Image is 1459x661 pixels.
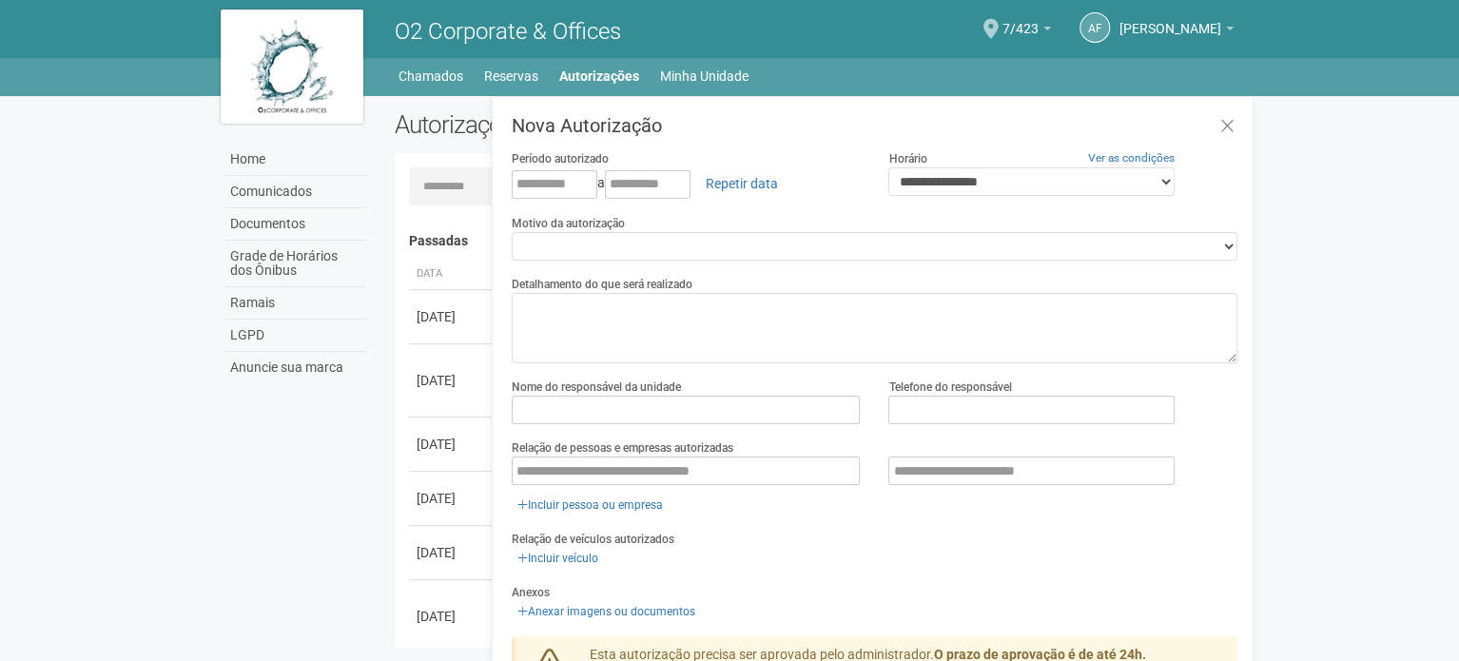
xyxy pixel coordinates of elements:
div: [DATE] [417,435,487,454]
span: 7/423 [1002,3,1039,36]
a: Documentos [225,208,366,241]
a: Reservas [484,63,538,89]
th: Data [409,259,495,290]
a: Ver as condições [1088,151,1175,165]
label: Relação de pessoas e empresas autorizadas [512,439,733,457]
span: Ana Flavia da Silva Campos [1119,3,1221,36]
div: [DATE] [417,543,487,562]
a: Ramais [225,287,366,320]
label: Telefone do responsável [888,379,1011,396]
a: LGPD [225,320,366,352]
label: Período autorizado [512,150,609,167]
label: Motivo da autorização [512,215,625,232]
a: AF [1080,12,1110,43]
div: [DATE] [417,371,487,390]
h4: Passadas [409,234,1224,248]
label: Horário [888,150,926,167]
label: Detalhamento do que será realizado [512,276,692,293]
a: Repetir data [693,167,790,200]
a: Grade de Horários dos Ônibus [225,241,366,287]
h3: Nova Autorização [512,116,1237,135]
div: [DATE] [417,307,487,326]
a: Anuncie sua marca [225,352,366,383]
a: Incluir veículo [512,548,604,569]
div: [DATE] [417,607,487,626]
label: Nome do responsável da unidade [512,379,681,396]
div: a [512,167,861,200]
img: logo.jpg [221,10,363,124]
a: Minha Unidade [660,63,749,89]
label: Anexos [512,584,550,601]
span: O2 Corporate & Offices [395,18,621,45]
a: Incluir pessoa ou empresa [512,495,669,515]
h2: Autorizações [395,110,802,139]
div: [DATE] [417,489,487,508]
a: Anexar imagens ou documentos [512,601,701,622]
a: [PERSON_NAME] [1119,24,1234,39]
a: 7/423 [1002,24,1051,39]
a: Chamados [399,63,463,89]
a: Autorizações [559,63,639,89]
a: Home [225,144,366,176]
a: Comunicados [225,176,366,208]
label: Relação de veículos autorizados [512,531,674,548]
